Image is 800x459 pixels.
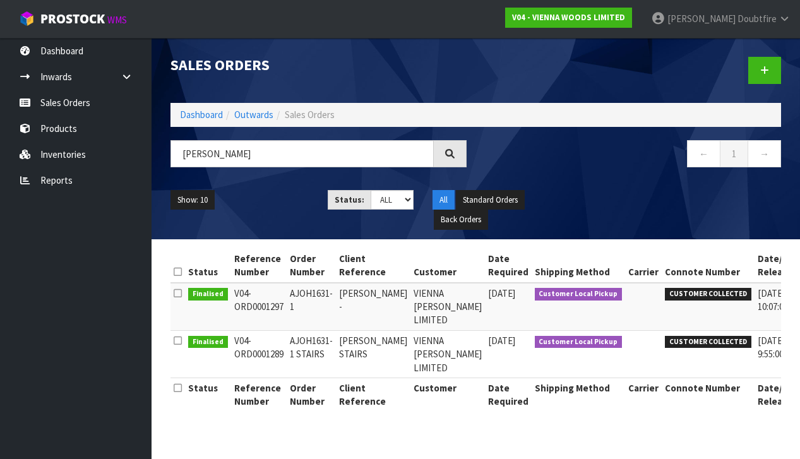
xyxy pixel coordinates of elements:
span: [DATE] [488,335,515,347]
span: [DATE] 9:55:00 [758,335,785,360]
th: Date Required [485,378,532,412]
th: Connote Number [662,378,755,412]
th: Status [185,378,231,412]
img: cube-alt.png [19,11,35,27]
span: Customer Local Pickup [535,336,623,349]
td: VIENNA [PERSON_NAME] LIMITED [410,283,485,331]
td: AJOH1631-1 [287,283,336,331]
span: [DATE] [488,287,515,299]
th: Order Number [287,249,336,283]
th: Connote Number [662,249,755,283]
span: Doubtfire [737,13,777,25]
nav: Page navigation [486,140,782,171]
td: AJOH1631-1 STAIRS [287,330,336,378]
a: ← [687,140,720,167]
td: VIENNA [PERSON_NAME] LIMITED [410,330,485,378]
th: Reference Number [231,249,287,283]
small: WMS [107,14,127,26]
span: Customer Local Pickup [535,288,623,301]
td: V04-ORD0001297 [231,283,287,331]
span: ProStock [40,11,105,27]
td: [PERSON_NAME] STAIRS [336,330,410,378]
th: Customer [410,378,485,412]
span: Sales Orders [285,109,335,121]
h1: Sales Orders [170,57,467,73]
th: Carrier [625,378,662,412]
span: Finalised [188,336,228,349]
th: Customer [410,249,485,283]
a: Outwards [234,109,273,121]
button: Show: 10 [170,190,215,210]
th: Order Number [287,378,336,412]
th: Client Reference [336,249,410,283]
input: Search sales orders [170,140,434,167]
th: Shipping Method [532,249,626,283]
a: Dashboard [180,109,223,121]
th: Shipping Method [532,378,626,412]
span: [PERSON_NAME] [667,13,736,25]
th: Client Reference [336,378,410,412]
button: All [433,190,455,210]
th: Reference Number [231,378,287,412]
th: Date Required [485,249,532,283]
span: CUSTOMER COLLECTED [665,336,751,349]
td: [PERSON_NAME] - [336,283,410,331]
a: → [748,140,781,167]
a: 1 [720,140,748,167]
span: Finalised [188,288,228,301]
button: Standard Orders [456,190,525,210]
button: Back Orders [434,210,488,230]
span: [DATE] 10:07:00 [758,287,788,313]
strong: V04 - VIENNA WOODS LIMITED [512,12,625,23]
strong: Status: [335,194,364,205]
td: V04-ORD0001289 [231,330,287,378]
th: Carrier [625,249,662,283]
span: CUSTOMER COLLECTED [665,288,751,301]
th: Status [185,249,231,283]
